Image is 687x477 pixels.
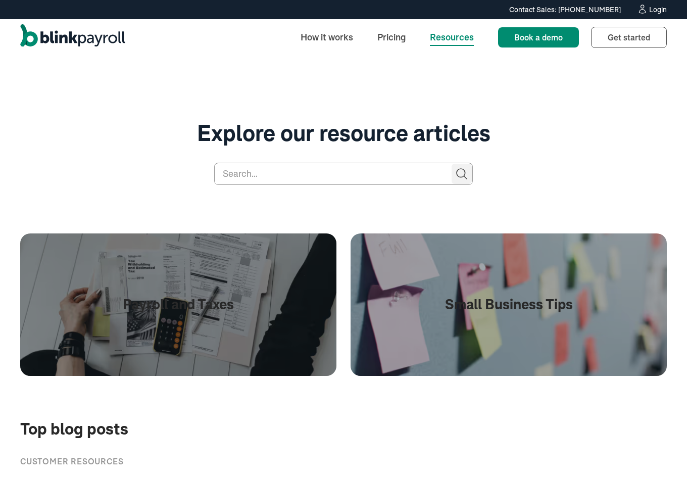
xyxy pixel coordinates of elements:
a: Small Business Tips [351,233,667,376]
a: Resources [422,26,482,48]
a: Get started [591,27,667,48]
a: Book a demo [498,27,579,47]
div: Login [649,6,667,13]
a: Pricing [369,26,414,48]
input: Search [452,164,472,184]
a: Payroll and Taxes [20,233,336,376]
a: Login [637,4,667,15]
h2: Top blog posts [20,420,667,439]
h1: Payroll and Taxes [123,296,234,313]
div: Contact Sales: [PHONE_NUMBER] [509,5,621,15]
h1: Explore our resource articles [20,120,667,147]
h1: Small Business Tips [445,296,573,313]
a: home [20,24,125,51]
span: Book a demo [514,32,563,42]
div: customer resources [20,455,667,467]
a: How it works [292,26,361,48]
input: Search… [214,163,473,185]
span: Get started [608,32,650,42]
